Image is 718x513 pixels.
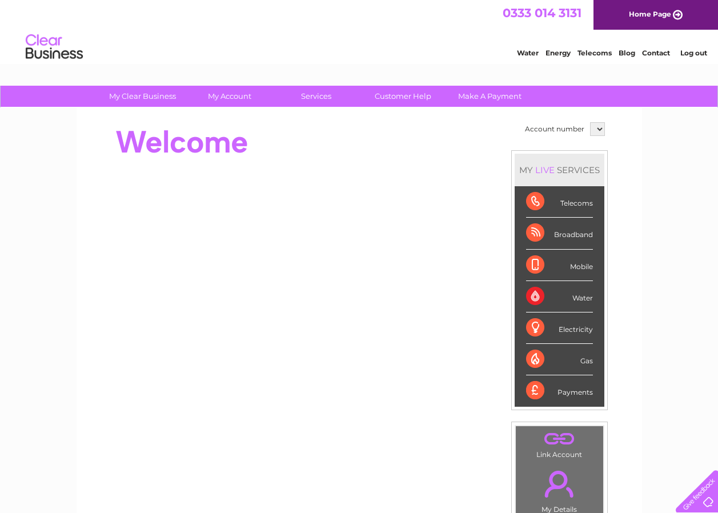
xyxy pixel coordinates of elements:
a: My Account [182,86,276,107]
a: 0333 014 3131 [503,6,581,20]
a: . [519,429,600,449]
div: Mobile [526,250,593,281]
div: Telecoms [526,186,593,218]
td: Link Account [515,426,604,462]
a: Telecoms [577,49,612,57]
a: Water [517,49,539,57]
div: MY SERVICES [515,154,604,186]
div: Water [526,281,593,312]
div: Electricity [526,312,593,344]
a: Contact [642,49,670,57]
img: logo.png [25,30,83,65]
div: Gas [526,344,593,375]
a: . [519,464,600,504]
a: Customer Help [356,86,450,107]
a: Blog [619,49,635,57]
td: Account number [522,119,587,139]
div: LIVE [533,165,557,175]
div: Clear Business is a trading name of Verastar Limited (registered in [GEOGRAPHIC_DATA] No. 3667643... [90,6,629,55]
a: Log out [680,49,707,57]
a: Make A Payment [443,86,537,107]
a: Services [269,86,363,107]
div: Broadband [526,218,593,249]
a: My Clear Business [95,86,190,107]
a: Energy [545,49,571,57]
div: Payments [526,375,593,406]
